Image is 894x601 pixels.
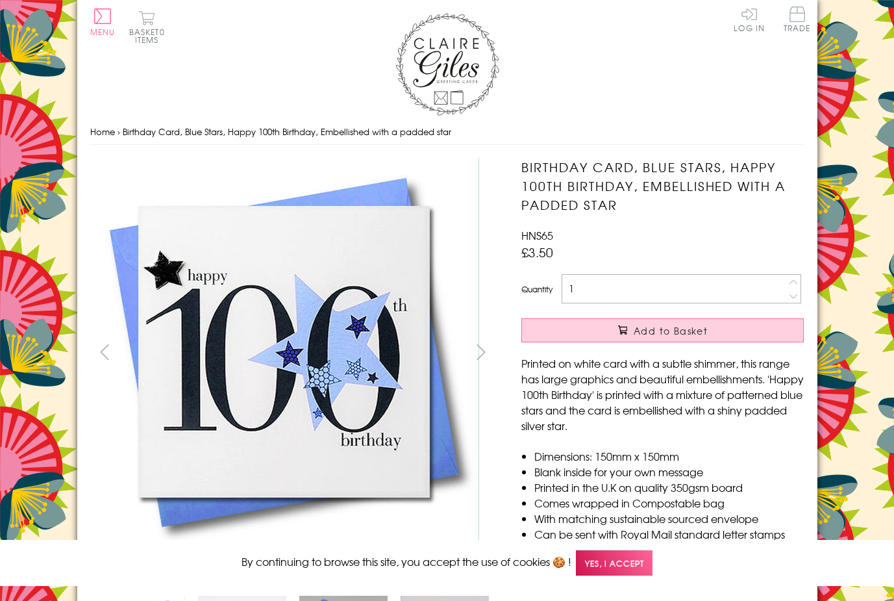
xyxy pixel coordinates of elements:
button: next [466,337,495,366]
span: Yes, I accept [576,550,652,576]
p: Printed on white card with a subtle shimmer, this range has large graphics and beautiful embellis... [521,355,804,433]
span: Add to Basket [634,324,708,337]
span: Menu [90,26,116,38]
li: With matching sustainable sourced envelope [534,511,804,526]
li: Blank inside for your own message [534,464,804,480]
span: Birthday Card, Blue Stars, Happy 100th Birthday, Embellished with a padded star [123,125,451,138]
img: Birthday Card, Blue Stars, Happy 100th Birthday, Embellished with a padded star [90,158,479,547]
span: 0 items [135,26,165,45]
a: Trade [784,6,811,34]
label: Quantity [521,283,553,295]
img: Birthday Card, Blue Stars, Happy 100th Birthday, Embellished with a padded star [495,158,885,548]
span: › [118,125,120,138]
button: Basket0 items [129,10,165,44]
a: Log In [734,6,765,32]
img: Claire Giles Greetings Cards [395,13,499,116]
button: prev [90,337,119,366]
li: Dimensions: 150mm x 150mm [534,448,804,464]
li: Comes wrapped in Compostable bag [534,495,804,511]
button: Add to Basket [521,318,804,342]
h1: Birthday Card, Blue Stars, Happy 100th Birthday, Embellished with a padded star [521,158,804,214]
button: Menu [90,8,116,36]
nav: breadcrumbs [90,119,804,146]
span: HNS65 [521,227,553,243]
span: £3.50 [521,243,553,261]
li: Printed in the U.K on quality 350gsm board [534,480,804,495]
a: Home [90,125,115,138]
li: Can be sent with Royal Mail standard letter stamps [534,526,804,542]
span: Trade [784,6,811,32]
